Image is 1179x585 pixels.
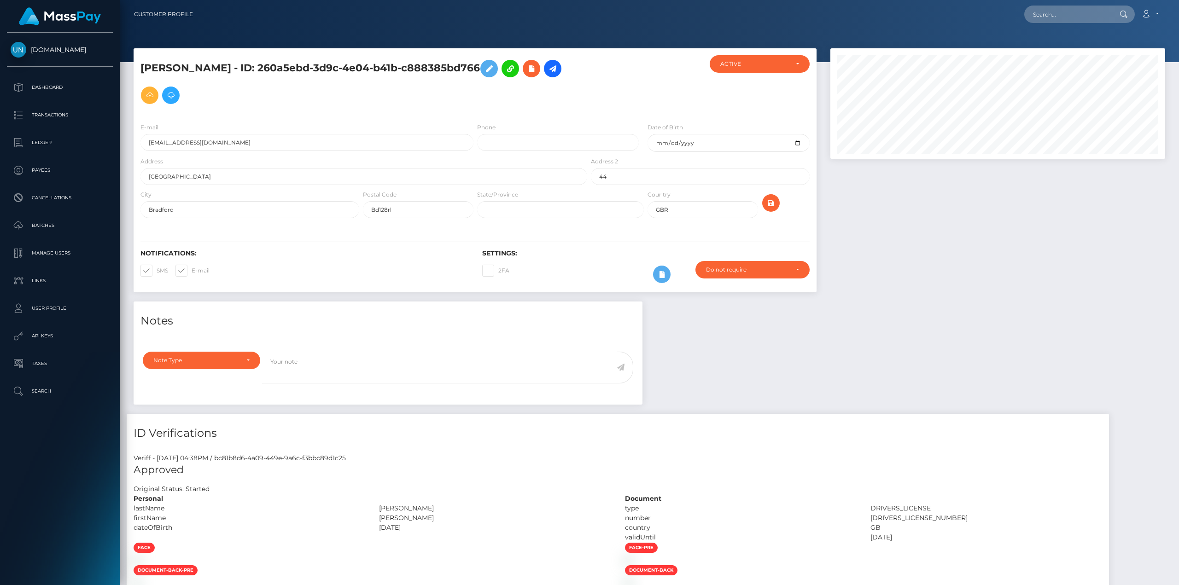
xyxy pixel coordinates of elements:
a: Initiate Payout [544,60,561,77]
h5: [PERSON_NAME] - ID: 260a5ebd-3d9c-4e04-b41b-c888385bd766 [140,55,582,109]
input: Search... [1024,6,1111,23]
a: User Profile [7,297,113,320]
a: Dashboard [7,76,113,99]
a: Customer Profile [134,5,193,24]
img: ae09defb-7c62-4e0d-8e62-274a4c72001a [134,556,141,564]
h5: Approved [134,463,1102,477]
strong: Personal [134,494,163,503]
h4: ID Verifications [134,425,1102,441]
div: [PERSON_NAME] [372,504,618,513]
button: Note Type [143,352,260,369]
img: 9dc1e8fe-b35a-4f45-adfc-421d95be884f [625,556,632,564]
p: User Profile [11,301,109,315]
label: State/Province [477,191,518,199]
strong: Document [625,494,661,503]
a: Batches [7,214,113,237]
div: ACTIVE [720,60,788,68]
p: Batches [11,219,109,232]
button: ACTIVE [710,55,810,73]
div: [DATE] [372,523,618,533]
label: SMS [140,265,168,277]
a: Cancellations [7,186,113,209]
a: Taxes [7,352,113,375]
p: Payees [11,163,109,177]
p: Cancellations [11,191,109,205]
label: E-mail [140,123,158,132]
div: [DATE] [864,533,1109,542]
span: [DOMAIN_NAME] [7,46,113,54]
h6: Settings: [482,249,810,257]
a: Search [7,380,113,403]
div: Veriff - [DATE] 04:38PM / bc81b8d6-4a09-449e-9a6c-f3bbc89d1c25 [127,453,1109,463]
div: number [618,513,864,523]
label: E-mail [175,265,210,277]
h4: Notes [140,313,636,329]
label: Country [648,191,671,199]
label: Date of Birth [648,123,683,132]
div: country [618,523,864,533]
p: API Keys [11,329,109,343]
div: firstName [127,513,372,523]
p: Taxes [11,357,109,371]
label: 2FA [482,265,509,277]
div: Do not require [706,266,788,273]
a: Ledger [7,131,113,154]
a: Payees [7,159,113,182]
img: Unlockt.me [11,42,26,58]
p: Dashboard [11,81,109,94]
label: City [140,191,152,199]
a: Links [7,269,113,292]
div: Note Type [153,357,239,364]
label: Address 2 [591,157,618,166]
a: API Keys [7,324,113,348]
span: document-back [625,565,677,575]
a: Transactions [7,104,113,127]
label: Postal Code [363,191,397,199]
div: dateOfBirth [127,523,372,533]
button: Do not require [695,261,810,278]
h6: Notifications: [140,249,468,257]
h7: Original Status: Started [134,485,210,493]
div: lastName [127,504,372,513]
span: face-pre [625,543,658,553]
p: Search [11,384,109,398]
a: Manage Users [7,242,113,265]
p: Manage Users [11,246,109,260]
p: Links [11,274,109,288]
div: validUntil [618,533,864,542]
div: type [618,504,864,513]
div: GB [864,523,1109,533]
label: Phone [477,123,496,132]
div: [PERSON_NAME] [372,513,618,523]
div: DRIVERS_LICENSE [864,504,1109,513]
p: Ledger [11,136,109,150]
div: [DRIVERS_LICENSE_NUMBER] [864,513,1109,523]
span: document-back-pre [134,565,198,575]
span: face [134,543,155,553]
img: MassPay Logo [19,7,101,25]
label: Address [140,157,163,166]
p: Transactions [11,108,109,122]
